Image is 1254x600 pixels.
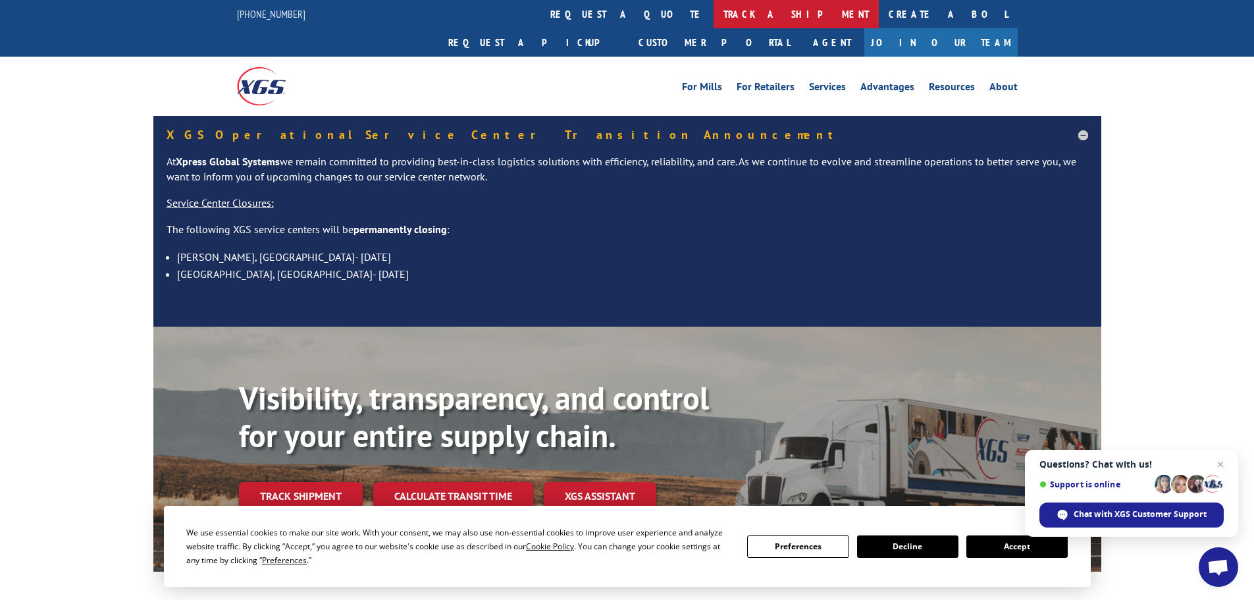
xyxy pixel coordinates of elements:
a: Agent [800,28,864,57]
span: Support is online [1039,479,1150,489]
a: Join Our Team [864,28,1018,57]
strong: Xpress Global Systems [176,155,280,168]
span: Chat with XGS Customer Support [1074,508,1207,520]
span: Questions? Chat with us! [1039,459,1224,470]
a: Advantages [860,82,914,96]
button: Preferences [747,535,849,558]
a: Customer Portal [629,28,800,57]
span: Preferences [262,555,307,566]
li: [GEOGRAPHIC_DATA], [GEOGRAPHIC_DATA]- [DATE] [177,265,1088,283]
span: Cookie Policy [526,541,574,552]
a: For Mills [682,82,722,96]
div: Cookie Consent Prompt [164,506,1091,587]
a: About [989,82,1018,96]
a: Resources [929,82,975,96]
button: Decline [857,535,958,558]
a: [PHONE_NUMBER] [237,7,305,20]
a: For Retailers [737,82,795,96]
p: The following XGS service centers will be : [167,222,1088,248]
a: Services [809,82,846,96]
span: Chat with XGS Customer Support [1039,503,1224,528]
a: Request a pickup [438,28,629,57]
div: We use essential cookies to make our site work. With your consent, we may also use non-essential ... [186,526,731,567]
h5: XGS Operational Service Center Transition Announcement [167,129,1088,141]
u: Service Center Closures: [167,196,274,209]
button: Accept [966,535,1068,558]
a: Calculate transit time [373,482,533,510]
li: [PERSON_NAME], [GEOGRAPHIC_DATA]- [DATE] [177,248,1088,265]
strong: permanently closing [353,223,447,236]
p: At we remain committed to providing best-in-class logistics solutions with efficiency, reliabilit... [167,154,1088,196]
a: Open chat [1199,547,1238,587]
b: Visibility, transparency, and control for your entire supply chain. [239,377,709,456]
a: Track shipment [239,482,363,510]
a: XGS ASSISTANT [544,482,656,510]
